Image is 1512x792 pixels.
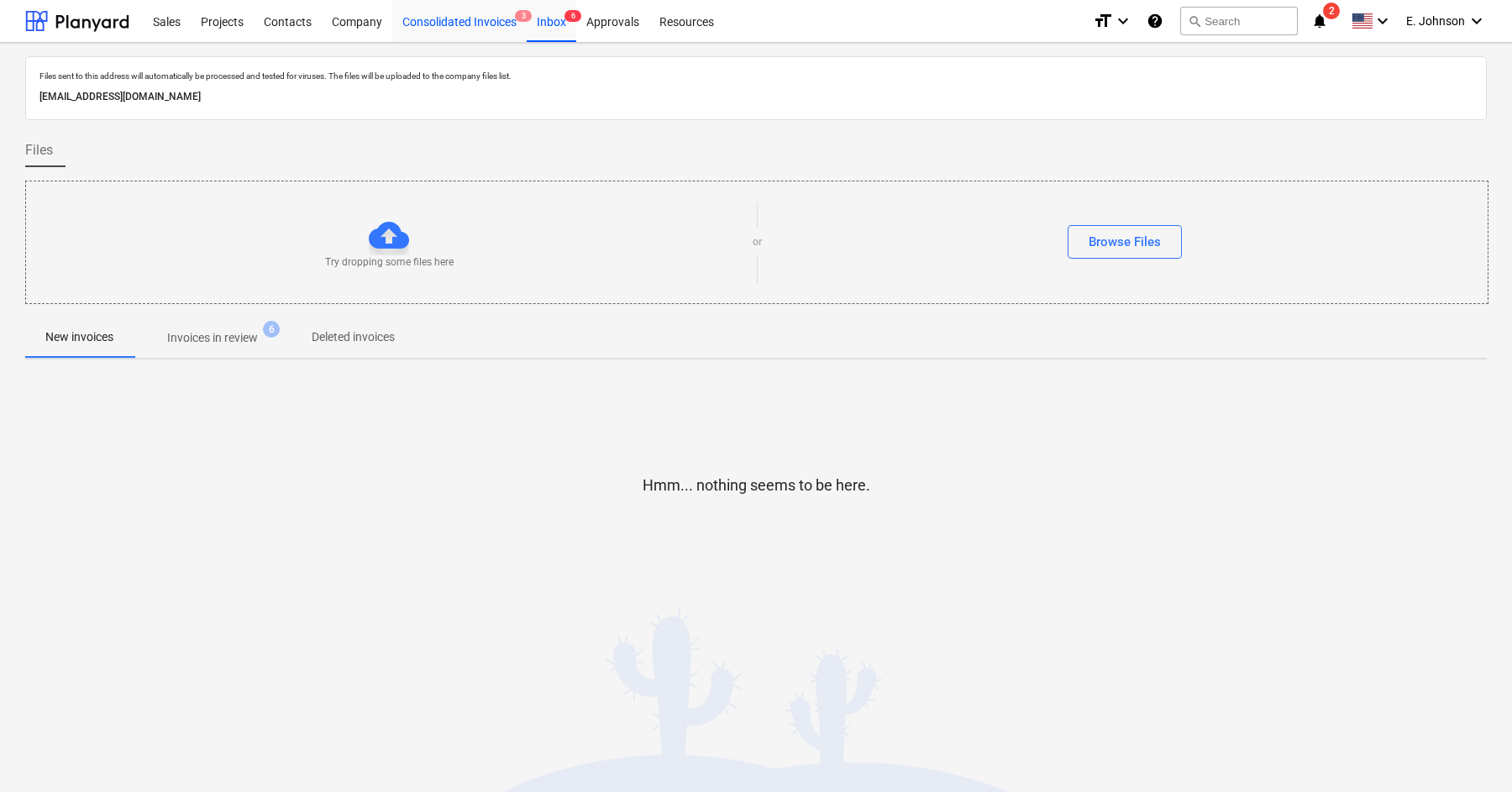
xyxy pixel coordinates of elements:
i: Knowledge base [1147,11,1163,31]
button: Search [1180,7,1298,35]
p: [EMAIL_ADDRESS][DOMAIN_NAME] [39,88,1473,106]
div: Browse Files [1089,231,1161,253]
i: notifications [1311,11,1328,31]
p: Invoices in review [167,329,258,347]
p: Try dropping some files here [325,255,454,270]
p: or [753,235,762,249]
span: E. Johnson [1406,14,1465,28]
i: keyboard_arrow_down [1467,11,1487,31]
span: 6 [263,321,280,338]
i: format_size [1093,11,1113,31]
span: 2 [1323,3,1340,19]
span: 3 [515,10,532,22]
span: Files [25,140,53,160]
p: Deleted invoices [312,328,395,346]
span: search [1188,14,1201,28]
i: keyboard_arrow_down [1113,11,1133,31]
div: Try dropping some files hereorBrowse Files [25,181,1488,304]
p: Files sent to this address will automatically be processed and tested for viruses. The files will... [39,71,1473,81]
span: 6 [564,10,581,22]
button: Browse Files [1068,225,1182,259]
p: New invoices [45,328,113,346]
iframe: Chat Widget [1428,711,1512,792]
i: keyboard_arrow_down [1373,11,1393,31]
p: Hmm... nothing seems to be here. [643,475,870,496]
